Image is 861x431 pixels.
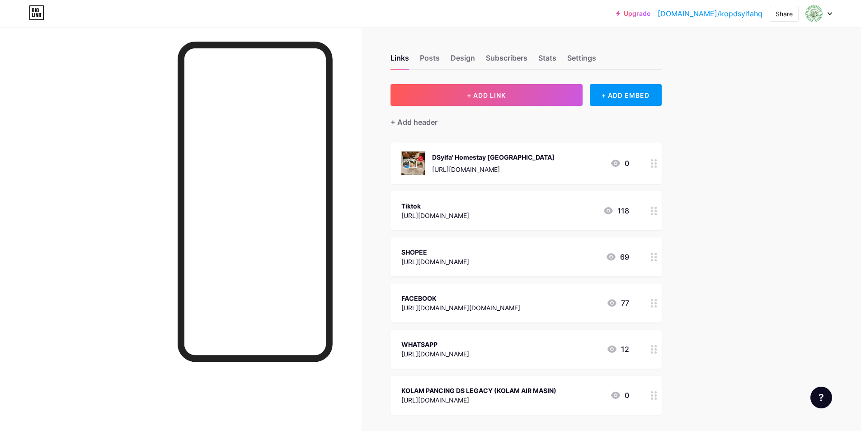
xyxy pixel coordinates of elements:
div: Tiktok [401,201,469,211]
button: + ADD LINK [391,84,583,106]
div: 0 [610,390,629,401]
div: 69 [606,251,629,262]
div: [URL][DOMAIN_NAME] [401,349,469,359]
div: Settings [567,52,596,69]
div: Design [451,52,475,69]
div: Share [776,9,793,19]
img: DSyifa' Homestay Melaka [401,152,425,175]
div: 77 [607,298,629,308]
div: Subscribers [486,52,527,69]
div: FACEBOOK [401,294,520,303]
div: + Add header [391,117,438,128]
div: 118 [603,205,629,216]
div: KOLAM PANCING DS LEGACY (KOLAM AIR MASIN) [401,386,556,395]
div: Stats [538,52,556,69]
div: Links [391,52,409,69]
span: + ADD LINK [467,91,506,99]
div: DSyifa' Homestay [GEOGRAPHIC_DATA] [432,152,555,162]
div: [URL][DOMAIN_NAME] [401,257,469,266]
div: Posts [420,52,440,69]
div: SHOPEE [401,247,469,257]
img: KopDsyifa Bangi [805,5,823,22]
div: [URL][DOMAIN_NAME][DOMAIN_NAME] [401,303,520,313]
a: [DOMAIN_NAME]/kopdsyifahq [658,8,762,19]
div: 12 [607,344,629,355]
div: [URL][DOMAIN_NAME] [432,165,555,174]
div: 0 [610,158,629,169]
div: WHATSAPP [401,340,469,349]
div: + ADD EMBED [590,84,662,106]
a: Upgrade [616,10,650,17]
div: [URL][DOMAIN_NAME] [401,395,556,405]
div: [URL][DOMAIN_NAME] [401,211,469,220]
